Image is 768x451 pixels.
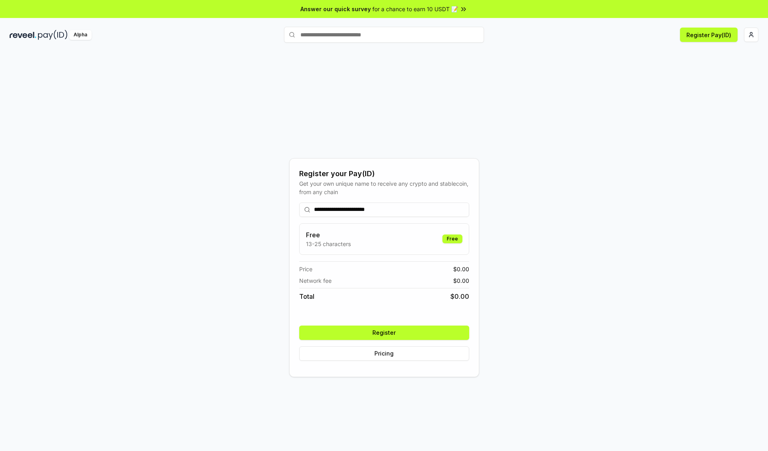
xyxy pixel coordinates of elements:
[680,28,738,42] button: Register Pay(ID)
[306,230,351,240] h3: Free
[299,326,469,340] button: Register
[300,5,371,13] span: Answer our quick survey
[299,292,314,301] span: Total
[38,30,68,40] img: pay_id
[299,265,312,273] span: Price
[69,30,92,40] div: Alpha
[372,5,458,13] span: for a chance to earn 10 USDT 📝
[306,240,351,248] p: 13-25 characters
[299,168,469,179] div: Register your Pay(ID)
[450,292,469,301] span: $ 0.00
[442,234,462,243] div: Free
[299,346,469,361] button: Pricing
[453,276,469,285] span: $ 0.00
[299,179,469,196] div: Get your own unique name to receive any crypto and stablecoin, from any chain
[453,265,469,273] span: $ 0.00
[299,276,332,285] span: Network fee
[10,30,36,40] img: reveel_dark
